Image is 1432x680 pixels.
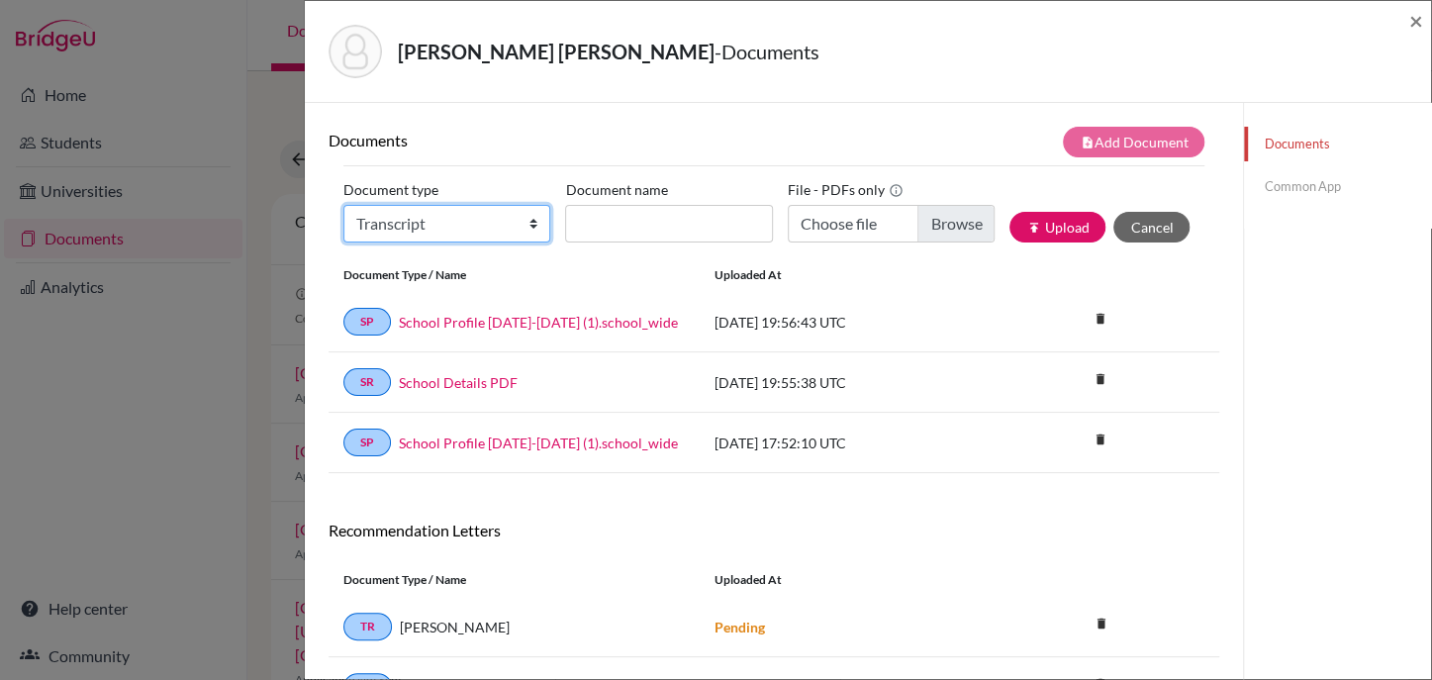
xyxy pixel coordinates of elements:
[399,312,678,333] a: School Profile [DATE]-[DATE] (1).school_wide
[700,433,997,453] div: [DATE] 17:52:10 UTC
[399,433,678,453] a: School Profile [DATE]-[DATE] (1).school_wide
[1063,127,1204,157] button: note_addAdd Document
[343,174,438,205] label: Document type
[1086,425,1115,454] i: delete
[1086,612,1115,638] a: delete
[1086,609,1115,638] i: delete
[700,571,997,589] div: Uploaded at
[398,40,715,63] strong: [PERSON_NAME] [PERSON_NAME]
[788,174,904,205] label: File - PDFs only
[1113,212,1190,243] button: Cancel
[1009,212,1105,243] button: publishUpload
[700,266,997,284] div: Uploaded at
[1409,6,1423,35] span: ×
[1086,304,1115,334] i: delete
[1086,364,1115,394] i: delete
[700,372,997,393] div: [DATE] 19:55:38 UTC
[329,266,700,284] div: Document Type / Name
[1086,428,1115,454] a: delete
[329,571,700,589] div: Document Type / Name
[1086,367,1115,394] a: delete
[715,40,819,63] span: - Documents
[1026,221,1040,235] i: publish
[1086,307,1115,334] a: delete
[329,131,774,149] h6: Documents
[343,368,391,396] a: SR
[1244,127,1431,161] a: Documents
[700,312,997,333] div: [DATE] 19:56:43 UTC
[565,174,667,205] label: Document name
[343,613,392,640] a: TR
[343,429,391,456] a: SP
[1244,169,1431,204] a: Common App
[343,308,391,336] a: SP
[400,617,510,637] span: [PERSON_NAME]
[329,521,1219,539] h6: Recommendation Letters
[399,372,518,393] a: School Details PDF
[715,619,765,635] strong: Pending
[1409,9,1423,33] button: Close
[1080,136,1094,149] i: note_add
